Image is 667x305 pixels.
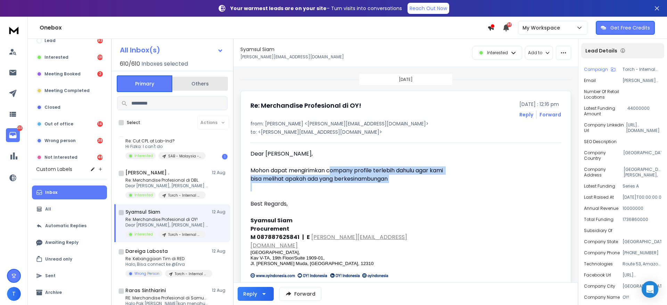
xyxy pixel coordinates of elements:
div: 93 [97,38,103,43]
p: Inbox [45,190,57,195]
p: Reach Out Now [410,5,447,12]
button: Out of office14 [32,117,107,131]
span: Jl. [PERSON_NAME] Muda, [GEOGRAPHIC_DATA], 12310 [250,261,373,266]
img: 1b6YW2KjUDoJVRumQdBkJ0_3qvP0h58gIB67ezg3NWGJUguNl0WN7QLHvs_t-4XZ9xqUA4AnqDYKVJ0aa0CTJUZGvsdIL1DVA... [362,273,388,279]
button: Lead93 [32,34,107,48]
p: 12 Aug [212,288,228,293]
p: Interested [134,192,153,198]
p: All [45,206,51,212]
h1: Re: Merchandise Profesional di OY! [250,101,361,110]
h3: Inboxes selected [141,60,188,68]
p: SEO Description [584,139,617,145]
p: Route 53, Amazon SES, SendInBlue, Gmail, Google Apps, Amazon AWS, React Redux, React, GitHub Host... [623,261,661,267]
p: Wrong Person [134,271,159,276]
p: Dear [PERSON_NAME], [PERSON_NAME] belum [125,183,209,189]
p: [GEOGRAPHIC_DATA] [623,239,661,245]
button: Sent [32,269,107,283]
p: Awaiting Reply [45,240,79,245]
p: Company Linkedin Url [584,122,626,133]
button: Reply [238,287,274,301]
p: [DATE] [399,77,413,82]
p: [PERSON_NAME][EMAIL_ADDRESS][DOMAIN_NAME] [240,54,344,60]
button: Others [172,76,228,91]
p: Halo, Bisa connect ke @Erva [125,262,209,267]
p: Meeting Completed [44,88,90,93]
p: Automatic Replies [45,223,87,229]
img: fjRHHG-xDjNd3UJ9rT66rAmsiD2_vJo5ZuR92_ZeK6BxkrEutL3D7AoBTQfECABC5-ERPj0gvdALvBdK4SJaMK200TLb8Tu4H... [250,273,295,279]
b: M 087887625841 [250,233,299,241]
button: Get Free Credits [596,21,655,35]
p: [PHONE_NUMBER] [623,250,661,256]
p: Latest Funding [584,183,615,189]
p: Re: Kebanggaan Tim di RED [125,256,209,262]
p: Annual Revenue [584,206,618,211]
p: Total Funding [584,217,614,222]
p: – Turn visits into conversations [230,5,402,12]
p: Add to [528,50,542,56]
p: Company Country [584,150,623,161]
p: Re: Merchandise Profesional di OY! [125,217,209,222]
p: Torch - Internal Merchandise - [DATE] [623,67,661,72]
button: Primary [117,75,172,92]
b: E [307,233,310,241]
div: Forward [540,111,561,118]
div: 1 [222,154,228,159]
p: Hi Fizka: I can't do [125,144,206,149]
p: Sent [45,273,56,279]
p: SAB - Malaysia - Business Development Leaders - All Industry [168,154,201,159]
button: Wrong person38 [32,134,107,148]
p: Company City [584,283,615,289]
p: Torch - Internal Merchandise - [DATE] [168,232,201,237]
p: 333 [17,125,23,131]
div: 14 [97,121,103,127]
b: Syamsul Siam [250,216,293,224]
b: | [302,233,304,241]
p: Lead Details [585,47,617,54]
span: Kav V-TA, 19th Floor/Suite 1909-01, [250,255,324,261]
p: 44000000 [627,106,661,117]
p: Archive [45,290,62,295]
p: Campaign [584,67,608,72]
button: Inbox [32,186,107,199]
p: Technologies [584,261,613,267]
button: T [7,287,21,301]
p: RE: Merchandise Profesional di Samudera [125,295,209,301]
div: 38 [97,138,103,143]
p: Number of Retail Locations [584,89,630,100]
button: Awaiting Reply [32,236,107,249]
p: Wrong person [44,138,76,143]
p: Interested [487,50,508,56]
p: Dear [PERSON_NAME], [PERSON_NAME] dapat [125,222,209,228]
p: [PERSON_NAME][EMAIL_ADDRESS][DOMAIN_NAME] [623,78,661,83]
h1: Onebox [40,24,487,32]
p: Company State [584,239,618,245]
button: Archive [32,286,107,299]
p: 10000000 [623,206,661,211]
p: [DATE] : 12:16 pm [519,101,561,108]
p: Closed [44,105,60,110]
p: to: <[PERSON_NAME][EMAIL_ADDRESS][DOMAIN_NAME]> [250,129,561,135]
p: Company Address [584,167,624,178]
div: Best Regards, [250,200,453,208]
p: OY! [623,295,661,300]
p: Company Phone [584,250,620,256]
p: [GEOGRAPHIC_DATA] [623,283,661,289]
h1: Syamsul Siam [125,208,160,215]
p: [GEOGRAPHIC_DATA][PERSON_NAME], [GEOGRAPHIC_DATA], [GEOGRAPHIC_DATA], 12310 [624,167,661,178]
img: q77dZF0Rm87pNE-6Sjc2iQvCdrRiQcyYJG1vf1dENRIUtoJTEv1wd3YnkWYVS2uQDuYMKEDl8ZJZ9JLWFCQ2kbjy2CM5wzSId... [330,273,360,279]
p: Last Raised At [584,195,614,200]
p: Get Free Credits [610,24,650,31]
img: logo [7,24,21,36]
p: 12 Aug [212,209,228,215]
p: Company Name [584,295,620,300]
p: Interested [134,153,153,158]
button: Not Interested48 [32,150,107,164]
p: Subsidiary of [584,228,612,233]
p: Series A [623,183,661,189]
p: Torch - Internal Merchandise - [DATE] [175,271,208,277]
h1: Raras Sinthiarini [125,287,166,294]
button: Automatic Replies [32,219,107,233]
p: Facebook Url [584,272,611,278]
p: My Workspace [522,24,563,31]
